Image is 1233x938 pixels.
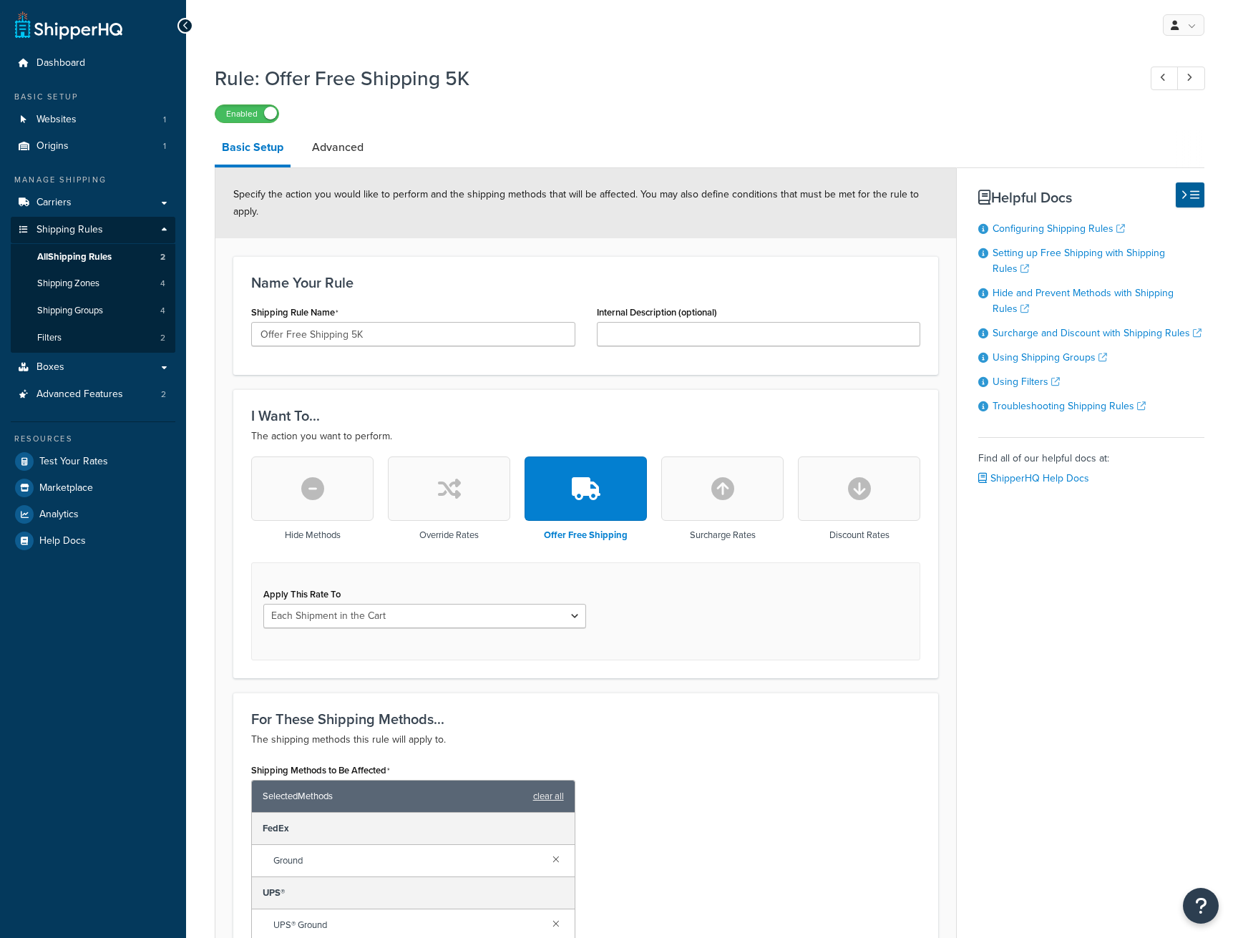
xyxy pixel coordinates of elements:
span: Shipping Zones [37,278,99,290]
li: Websites [11,107,175,133]
div: UPS® [252,877,575,909]
span: Analytics [39,509,79,521]
h3: Discount Rates [829,530,890,540]
li: Shipping Rules [11,217,175,353]
a: Analytics [11,502,175,527]
span: Specify the action you would like to perform and the shipping methods that will be affected. You ... [233,187,919,219]
span: Dashboard [36,57,85,69]
h3: For These Shipping Methods... [251,711,920,727]
div: Manage Shipping [11,174,175,186]
a: ShipperHQ Help Docs [978,471,1089,486]
a: Advanced [305,130,371,165]
a: Basic Setup [215,130,291,167]
span: 1 [163,140,166,152]
h3: Hide Methods [285,530,341,540]
h3: Name Your Rule [251,275,920,290]
li: Origins [11,133,175,160]
span: 2 [160,332,165,344]
span: Advanced Features [36,389,123,401]
span: Shipping Rules [36,224,103,236]
a: Using Shipping Groups [993,350,1107,365]
a: Shipping Zones4 [11,270,175,297]
button: Hide Help Docs [1176,182,1204,207]
span: Help Docs [39,535,86,547]
a: Boxes [11,354,175,381]
h1: Rule: Offer Free Shipping 5K [215,64,1124,92]
div: Resources [11,433,175,445]
label: Shipping Methods to Be Affected [251,765,390,776]
span: 1 [163,114,166,126]
h3: Offer Free Shipping [544,530,628,540]
button: Open Resource Center [1183,888,1219,924]
a: AllShipping Rules2 [11,244,175,270]
a: Filters2 [11,325,175,351]
h3: Override Rates [419,530,479,540]
label: Enabled [215,105,278,122]
a: Using Filters [993,374,1060,389]
a: Hide and Prevent Methods with Shipping Rules [993,285,1174,316]
span: 4 [160,305,165,317]
p: The shipping methods this rule will apply to. [251,731,920,748]
div: Find all of our helpful docs at: [978,437,1204,489]
label: Apply This Rate To [263,589,341,600]
a: Carriers [11,190,175,216]
h3: Surcharge Rates [690,530,756,540]
span: Origins [36,140,69,152]
a: Shipping Rules [11,217,175,243]
span: Boxes [36,361,64,373]
a: Websites1 [11,107,175,133]
a: Advanced Features2 [11,381,175,408]
span: 2 [160,251,165,263]
span: Test Your Rates [39,456,108,468]
a: Previous Record [1151,67,1179,90]
li: Shipping Zones [11,270,175,297]
a: Test Your Rates [11,449,175,474]
a: Shipping Groups4 [11,298,175,324]
h3: Helpful Docs [978,190,1204,205]
label: Shipping Rule Name [251,307,338,318]
a: clear all [533,786,564,806]
span: Shipping Groups [37,305,103,317]
label: Internal Description (optional) [597,307,717,318]
span: All Shipping Rules [37,251,112,263]
a: Next Record [1177,67,1205,90]
a: Origins1 [11,133,175,160]
li: Advanced Features [11,381,175,408]
p: The action you want to perform. [251,428,920,445]
li: Shipping Groups [11,298,175,324]
span: 4 [160,278,165,290]
div: FedEx [252,813,575,845]
span: Carriers [36,197,72,209]
span: Websites [36,114,77,126]
a: Troubleshooting Shipping Rules [993,399,1146,414]
a: Help Docs [11,528,175,554]
div: Basic Setup [11,91,175,103]
a: Dashboard [11,50,175,77]
li: Filters [11,325,175,351]
h3: I Want To... [251,408,920,424]
a: Surcharge and Discount with Shipping Rules [993,326,1202,341]
a: Marketplace [11,475,175,501]
span: Selected Methods [263,786,526,806]
a: Configuring Shipping Rules [993,221,1125,236]
a: Setting up Free Shipping with Shipping Rules [993,245,1165,276]
span: Marketplace [39,482,93,494]
span: Filters [37,332,62,344]
span: UPS® Ground [273,915,541,935]
span: 2 [161,389,166,401]
span: Ground [273,851,541,871]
